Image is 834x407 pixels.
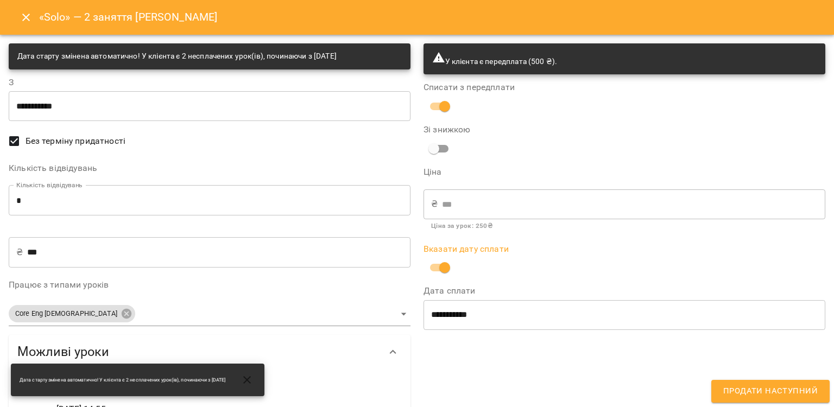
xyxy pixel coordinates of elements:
label: Працює з типами уроків [9,281,410,289]
span: Без терміну придатності [26,135,125,148]
p: ₴ [431,198,438,211]
label: Списати з передплати [424,83,825,92]
label: Ціна [424,168,825,176]
label: З [9,78,410,87]
div: Дата старту змінена автоматично! У клієнта є 2 несплачених урок(ів), починаючи з [DATE] [17,47,337,66]
p: ₴ [16,246,23,259]
span: Дата старту змінена автоматично! У клієнта є 2 несплачених урок(ів), починаючи з [DATE] [20,377,225,384]
label: Вказати дату сплати [424,245,825,253]
label: Кількість відвідувань [9,164,410,173]
b: Ціна за урок : 250 ₴ [431,222,492,230]
div: Core Eng [DEMOGRAPHIC_DATA] [9,305,135,322]
button: Продати наступний [711,380,830,403]
label: Дата сплати [424,287,825,295]
span: У клієнта є передплата (500 ₴). [432,57,557,66]
span: Можливі уроки [17,344,380,360]
span: Core Eng [DEMOGRAPHIC_DATA] [9,309,124,319]
span: Продати наступний [723,384,818,398]
label: Зі знижкою [424,125,558,134]
button: Close [13,4,39,30]
h6: «Solo» — 2 заняття [PERSON_NAME] [39,9,218,26]
div: Core Eng [DEMOGRAPHIC_DATA] [9,302,410,326]
button: Show more [380,339,406,365]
